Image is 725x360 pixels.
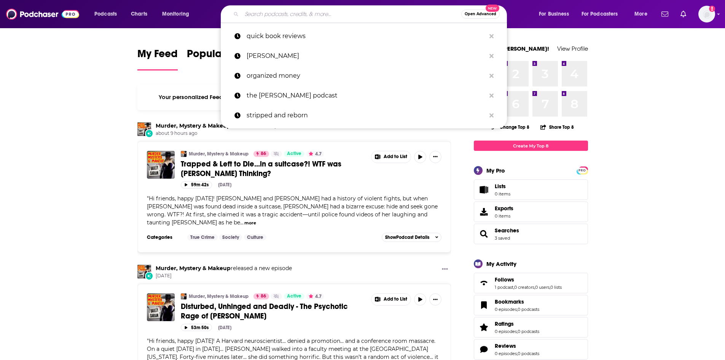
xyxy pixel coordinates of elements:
span: Reviews [474,339,588,360]
h3: released a new episode [156,265,292,272]
span: Active [287,293,301,300]
a: 86 [253,151,269,157]
a: 0 podcasts [518,351,539,356]
a: Show notifications dropdown [658,8,671,21]
img: Disturbed, Unhinged and Deadly - The Psychotic Rage of Amy Bishop [147,293,175,321]
a: Ratings [476,322,492,333]
span: 86 [261,150,266,158]
a: 0 podcasts [518,307,539,312]
span: , [517,351,518,356]
a: the [PERSON_NAME] podcast [221,86,507,106]
img: Murder, Mystery & Makeup [137,265,151,278]
a: Show notifications dropdown [677,8,689,21]
span: 0 items [495,191,510,197]
a: 0 episodes [495,329,517,334]
span: Podcasts [94,9,117,19]
a: quick book reviews [221,26,507,46]
span: Add to List [384,154,407,160]
a: 0 lists [550,285,562,290]
h3: released a new episode [156,122,292,130]
a: Ratings [495,320,539,327]
span: , [534,285,535,290]
span: Exports [495,205,513,212]
span: Add to List [384,296,407,302]
span: Charts [131,9,147,19]
svg: Add a profile image [709,6,715,12]
a: 3 saved [495,235,510,241]
a: Active [284,151,304,157]
span: 86 [261,293,266,300]
img: Murder, Mystery & Makeup [181,293,187,299]
span: about 9 hours ago [156,130,292,137]
span: Disturbed, Unhinged and Deadly - The Psychotic Rage of [PERSON_NAME] [181,302,348,321]
span: ... [240,219,244,226]
a: Reviews [476,344,492,355]
a: Follows [476,278,492,288]
a: 1 podcast [495,285,513,290]
div: [DATE] [218,325,231,330]
a: Murder, Mystery & Makeup [181,151,187,157]
span: Ratings [495,320,514,327]
a: Searches [476,229,492,239]
span: New [486,5,499,12]
a: [PERSON_NAME] [221,46,507,66]
a: 0 users [535,285,550,290]
a: Murder, Mystery & Makeup [156,122,231,129]
div: My Activity [486,260,516,267]
a: Bookmarks [476,300,492,310]
span: Lists [495,183,506,190]
button: more [244,220,256,226]
div: My Pro [486,167,505,174]
p: the liz moody podcast [247,86,486,106]
span: Lists [476,184,492,195]
span: Active [287,150,301,158]
span: Show Podcast Details [385,235,429,240]
a: stripped and reborn [221,106,507,125]
h3: Categories [147,234,181,240]
span: Follows [474,273,588,293]
a: Culture [244,234,266,240]
a: 0 creators [514,285,534,290]
button: open menu [577,8,629,20]
button: Show More Button [439,265,451,274]
button: 4.7 [306,293,324,299]
span: Searches [474,224,588,244]
button: Share Top 8 [540,120,574,134]
span: , [517,329,518,334]
span: PRO [578,168,587,173]
span: Lists [495,183,510,190]
div: Search podcasts, credits, & more... [228,5,514,23]
a: Active [284,293,304,299]
a: View Profile [557,45,588,52]
a: Lists [474,179,588,200]
a: Murder, Mystery & Makeup [189,293,249,299]
span: More [634,9,647,19]
a: Trapped & Left to Die...in a suitcase?! WTF was [PERSON_NAME] Thinking? [181,159,366,178]
button: 4.7 [306,151,324,157]
div: New Episode [145,129,153,138]
button: Show More Button [429,293,441,306]
a: 0 podcasts [518,329,539,334]
div: New Episode [145,272,153,280]
p: stripped and reborn [247,106,486,125]
a: Society [219,234,242,240]
span: Monitoring [162,9,189,19]
img: Podchaser - Follow, Share and Rate Podcasts [6,7,79,21]
img: User Profile [698,6,715,22]
span: Trapped & Left to Die...in a suitcase?! WTF was [PERSON_NAME] Thinking? [181,159,341,178]
span: Hi friends, happy [DATE]! [PERSON_NAME] and [PERSON_NAME] had a history of violent fights, but wh... [147,195,438,226]
span: For Podcasters [582,9,618,19]
button: 53m 50s [181,324,212,331]
a: Searches [495,227,519,234]
a: Bookmarks [495,298,539,305]
a: Trapped & Left to Die...in a suitcase?! WTF was Sarah Boone Thinking? [147,151,175,179]
button: 59m 42s [181,181,212,189]
a: Follows [495,276,562,283]
span: , [517,307,518,312]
